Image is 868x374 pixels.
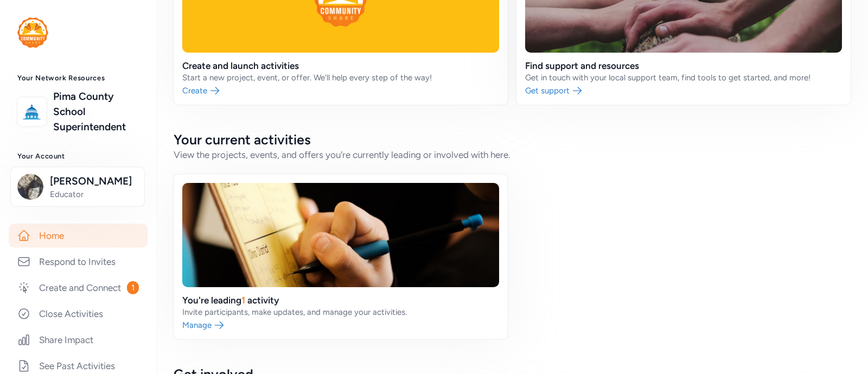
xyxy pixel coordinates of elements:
a: Share Impact [9,328,148,352]
h3: Your Network Resources [17,74,139,83]
a: Home [9,224,148,248]
a: Create and Connect1 [9,276,148,300]
span: 1 [127,281,139,294]
img: logo [20,100,44,124]
button: [PERSON_NAME]Educator [10,167,145,207]
h3: Your Account [17,152,139,161]
a: Respond to Invites [9,250,148,274]
div: View the projects, events, and offers you're currently leading or involved with here. [174,148,851,161]
span: Educator [50,189,138,200]
span: [PERSON_NAME] [50,174,138,189]
h2: Your current activities [174,131,851,148]
a: Pima County School Superintendent [53,89,139,135]
a: Close Activities [9,302,148,326]
img: logo [17,17,48,48]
